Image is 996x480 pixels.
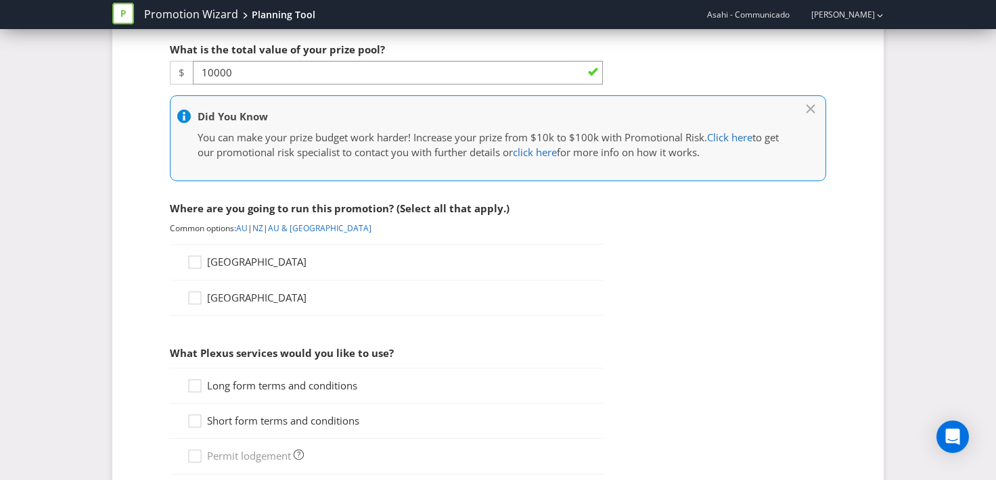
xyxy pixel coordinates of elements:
[170,346,394,360] span: What Plexus services would you like to use?
[252,222,263,234] a: NZ
[936,421,969,453] div: Open Intercom Messenger
[170,61,193,85] span: $
[557,145,700,159] span: for more info on how it works.
[207,414,359,427] span: Short form terms and conditions
[207,449,291,462] span: Permit lodgement
[198,130,707,144] span: You can make your prize budget work harder! Increase your prize from $10k to $100k with Promotion...
[207,379,357,392] span: Long form terms and conditions
[170,195,603,222] div: Where are you going to run this promotion? (Select all that apply.)
[252,8,315,22] div: Planning Tool
[144,7,238,22] a: Promotion Wizard
[248,222,252,234] span: |
[798,9,875,20] a: [PERSON_NAME]
[198,130,779,158] span: to get our promotional risk specialist to contact you with further details or
[268,222,371,234] a: AU & [GEOGRAPHIC_DATA]
[207,291,307,304] span: [GEOGRAPHIC_DATA]
[207,255,307,268] span: [GEOGRAPHIC_DATA]
[263,222,268,234] span: |
[707,130,752,144] a: Click here
[707,9,790,20] span: Asahi - Communicado
[236,222,248,234] a: AU
[513,145,557,159] a: click here
[170,222,236,234] span: Common options:
[170,43,385,56] span: What is the total value of your prize pool?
